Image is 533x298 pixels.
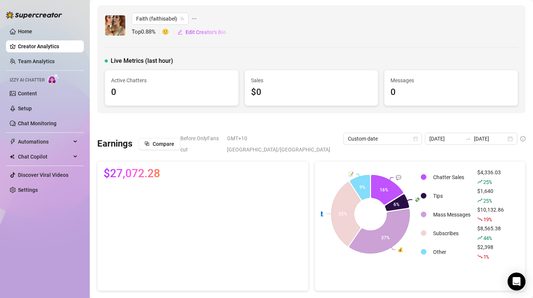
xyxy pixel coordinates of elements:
div: $4,336.03 [477,168,504,186]
a: Settings [18,187,38,193]
text: 👤 [318,211,324,216]
span: 1 % [483,253,489,260]
div: $0 [251,85,372,99]
text: 💸 [414,197,420,202]
span: 🙂 [162,28,177,37]
span: rise [477,235,483,240]
text: 📝 [348,171,353,176]
h3: Earnings [97,138,132,150]
span: info-circle [520,136,526,141]
a: Chat Monitoring [18,120,56,126]
span: edit [177,30,183,35]
a: Discover Viral Videos [18,172,68,178]
span: 25 % [483,178,492,185]
button: Compare [138,138,180,150]
span: Chat Copilot [18,151,71,163]
span: calendar [413,136,418,141]
span: to [465,136,471,142]
div: $8,565.38 [477,224,504,242]
span: rise [477,198,483,203]
img: Chat Copilot [10,154,15,159]
span: Compare [153,141,174,147]
span: 19 % [483,216,492,223]
input: Start date [429,135,462,143]
span: Faith (faithisabel) [136,13,184,24]
td: Chatter Sales [430,168,474,186]
a: Content [18,90,37,96]
a: Setup [18,105,32,111]
button: Edit Creator's Bio [177,26,226,38]
span: $27,072.28 [104,168,160,179]
text: 💬 [395,175,401,180]
span: Before OnlyFans cut [180,133,223,155]
a: Team Analytics [18,58,55,64]
a: Home [18,28,32,34]
span: Automations [18,136,71,148]
span: block [144,141,150,146]
td: Other [430,243,474,261]
span: Custom date [348,133,417,144]
span: Sales [251,76,372,85]
div: 0 [111,85,232,99]
span: 44 % [483,234,492,242]
span: Active Chatters [111,76,232,85]
span: Top 0.88 % [132,28,162,37]
div: 0 [390,85,512,99]
td: Mass Messages [430,206,474,224]
img: AI Chatter [48,74,59,85]
input: End date [474,135,506,143]
span: GMT+10 [GEOGRAPHIC_DATA]/[GEOGRAPHIC_DATA] [227,133,339,155]
td: Subscribes [430,224,474,242]
span: Messages [390,76,512,85]
div: $10,132.86 [477,206,504,224]
span: Edit Creator's Bio [186,29,226,35]
span: rise [477,179,483,184]
a: Creator Analytics [18,40,78,52]
div: Open Intercom Messenger [508,273,526,291]
div: $1,640 [477,187,504,205]
span: Live Metrics (last hour) [111,56,173,65]
div: $2,398 [477,243,504,261]
span: team [180,16,184,21]
td: Tips [430,187,474,205]
span: swap-right [465,136,471,142]
img: logo-BBDzfeDw.svg [6,11,62,19]
span: ellipsis [192,13,197,25]
span: fall [477,254,483,259]
text: 💰 [398,246,403,252]
span: Izzy AI Chatter [10,77,45,84]
img: Faith [105,15,125,36]
span: 25 % [483,197,492,204]
span: fall [477,216,483,222]
span: thunderbolt [10,139,16,145]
